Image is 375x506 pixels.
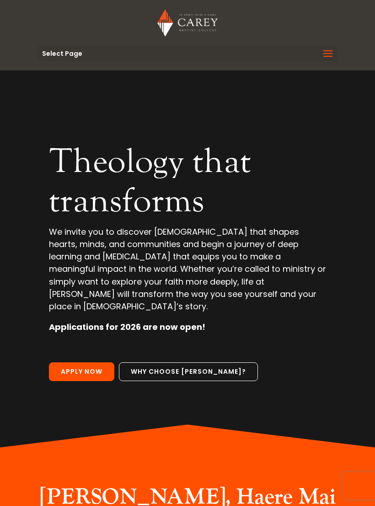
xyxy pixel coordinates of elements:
[49,142,326,226] h2: Theology that transforms
[49,362,114,382] a: Apply Now
[119,362,258,382] a: Why choose [PERSON_NAME]?
[157,9,217,37] img: Carey Baptist College
[42,50,82,57] span: Select Page
[49,321,205,333] strong: Applications for 2026 are now open!
[49,226,326,321] p: We invite you to discover [DEMOGRAPHIC_DATA] that shapes hearts, minds, and communities and begin...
